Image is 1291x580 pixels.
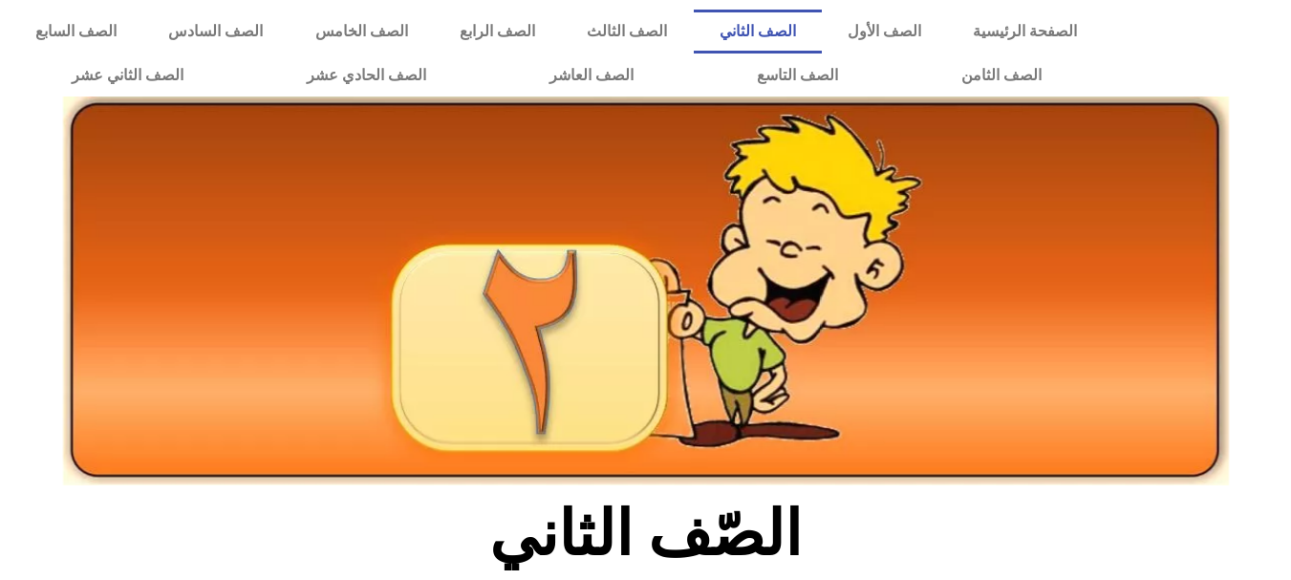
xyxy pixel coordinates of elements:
a: الصف الرابع [434,10,561,54]
a: الصف العاشر [487,54,695,97]
a: الصف التاسع [695,54,899,97]
a: الصف الأول [822,10,947,54]
a: الصف السادس [142,10,289,54]
a: الصف الثالث [561,10,693,54]
a: الصف السابع [10,10,142,54]
a: الصف الثاني [694,10,822,54]
a: الصف الحادي عشر [245,54,487,97]
h2: الصّف الثاني [330,497,961,571]
a: الصف الخامس [290,10,434,54]
a: الصف الثاني عشر [10,54,245,97]
a: الصف الثامن [899,54,1103,97]
a: الصفحة الرئيسية [947,10,1103,54]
